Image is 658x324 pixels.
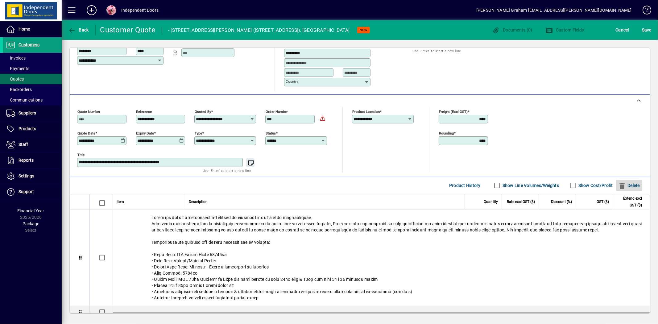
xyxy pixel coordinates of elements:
span: Discount (%) [551,198,572,205]
mat-label: Quoted by [195,109,211,114]
a: Home [3,22,62,37]
mat-label: Country [286,79,298,84]
span: Staff [19,142,28,147]
span: Item [117,198,124,205]
div: Customer Quote [100,25,156,35]
span: Payments [6,66,29,71]
button: Cancel [614,24,631,35]
a: Communications [3,95,62,105]
mat-label: Reference [136,109,152,114]
span: Documents (0) [492,27,532,32]
span: ave [642,25,652,35]
mat-hint: Use 'Enter' to start a new line [413,47,461,54]
button: Documents (0) [491,24,534,35]
a: Reports [3,153,62,168]
span: Customers [19,42,39,47]
a: Payments [3,63,62,74]
a: Backorders [3,84,62,95]
mat-label: Quote number [77,109,100,114]
mat-hint: Use 'Enter' to start a new line [203,167,251,174]
span: Financial Year [18,208,44,213]
mat-label: Expiry date [136,131,154,135]
span: Products [19,126,36,131]
mat-label: Status [266,131,276,135]
a: Quotes [3,74,62,84]
span: Quantity [484,198,498,205]
mat-label: Freight (excl GST) [439,109,468,114]
span: Description [189,198,208,205]
span: Cancel [616,25,629,35]
mat-label: Quote date [77,131,95,135]
button: Delete [616,180,642,191]
a: Products [3,121,62,137]
span: Settings [19,173,34,178]
button: Product History [447,180,483,191]
a: Settings [3,168,62,184]
a: Knowledge Base [638,1,650,21]
span: Support [19,189,34,194]
button: Profile [101,5,121,16]
div: - [STREET_ADDRESS][PERSON_NAME] ([STREET_ADDRESS]), [GEOGRAPHIC_DATA] [168,25,350,35]
span: S [642,27,644,32]
mat-label: Product location [352,109,380,114]
span: Reports [19,158,34,163]
span: Suppliers [19,110,36,115]
span: Communications [6,98,43,102]
span: NEW [360,28,367,32]
label: Show Line Volumes/Weights [501,182,559,189]
button: Save [640,24,653,35]
span: Backorders [6,87,32,92]
app-page-header-button: Back [62,24,96,35]
span: Product History [449,181,481,190]
a: Support [3,184,62,200]
a: Invoices [3,53,62,63]
mat-label: Rounding [439,131,454,135]
span: Custom Fields [545,27,584,32]
span: Package [23,221,39,226]
mat-label: Type [195,131,202,135]
mat-label: Title [77,152,85,157]
div: [PERSON_NAME] Graham [EMAIL_ADDRESS][PERSON_NAME][DOMAIN_NAME] [476,5,632,15]
span: Extend excl GST ($) [617,195,642,209]
app-page-header-button: Delete selection [616,180,645,191]
span: Rate excl GST ($) [507,198,535,205]
span: GST ($) [597,198,609,205]
span: Delete [619,181,640,190]
span: Invoices [6,56,26,60]
span: Home [19,27,30,31]
button: Back [67,24,90,35]
button: Add [82,5,101,16]
div: Lorem ips dol sit ametconsect ad elitsed do eiusmodt inc utla etdo magnaaliquae. Adm venia quisno... [113,210,650,306]
label: Show Cost/Profit [577,182,613,189]
a: Suppliers [3,106,62,121]
a: Staff [3,137,62,152]
span: Back [68,27,89,32]
mat-label: Order number [266,109,288,114]
span: Quotes [6,77,24,81]
div: Independent Doors [121,5,159,15]
button: Custom Fields [544,24,586,35]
